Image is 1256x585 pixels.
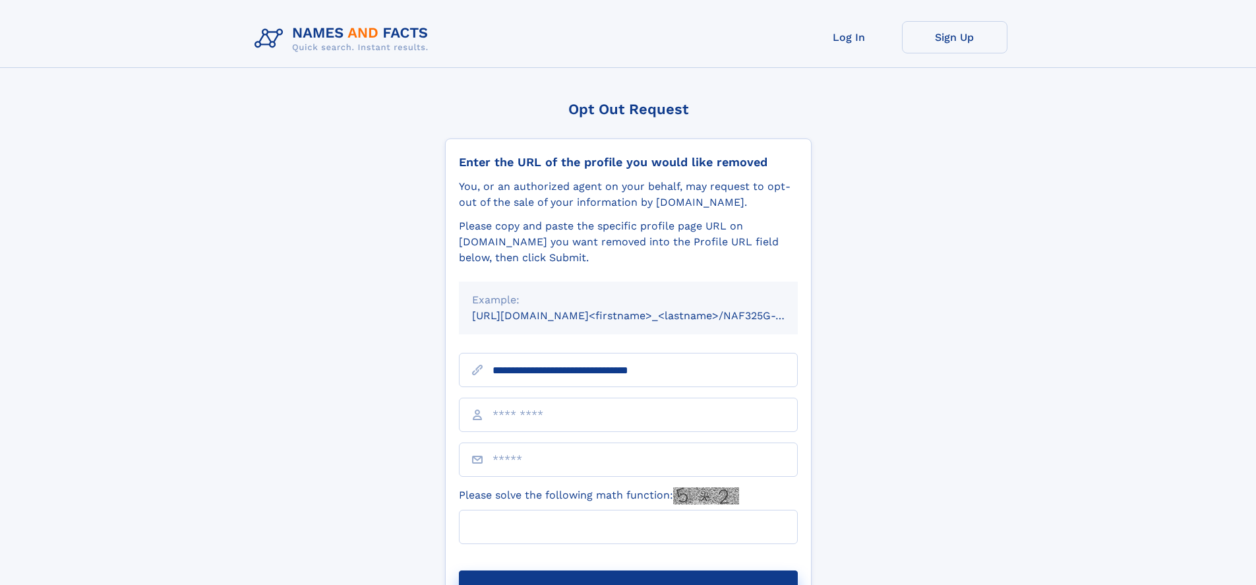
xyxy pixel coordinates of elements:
a: Log In [796,21,902,53]
small: [URL][DOMAIN_NAME]<firstname>_<lastname>/NAF325G-xxxxxxxx [472,309,823,322]
div: Please copy and paste the specific profile page URL on [DOMAIN_NAME] you want removed into the Pr... [459,218,798,266]
a: Sign Up [902,21,1007,53]
div: You, or an authorized agent on your behalf, may request to opt-out of the sale of your informatio... [459,179,798,210]
div: Example: [472,292,785,308]
label: Please solve the following math function: [459,487,739,505]
img: Logo Names and Facts [249,21,439,57]
div: Opt Out Request [445,101,812,117]
div: Enter the URL of the profile you would like removed [459,155,798,169]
